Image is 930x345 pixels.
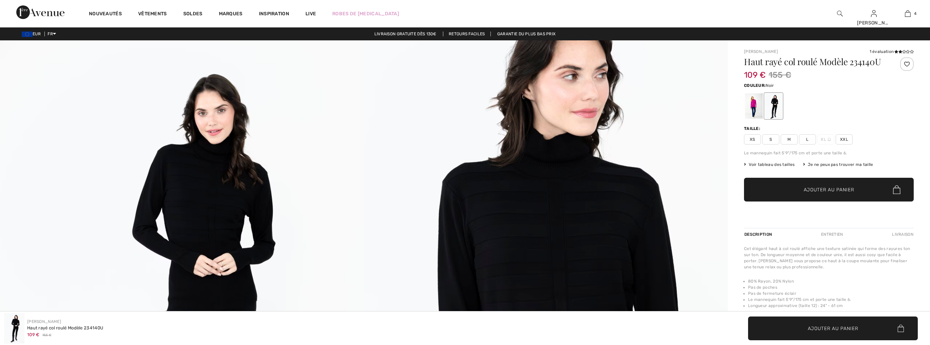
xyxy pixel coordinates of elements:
div: Noir [765,93,782,119]
span: S [762,134,779,145]
span: Ajouter au panier [808,325,858,332]
span: EUR [22,32,43,36]
li: Le mannequin fait 5'9"/175 cm et porte une taille 6. [748,296,914,303]
a: Marques [219,11,243,18]
h1: Haut rayé col roulé Modèle 234140U [744,57,886,66]
span: XS [744,134,761,145]
li: 80% Rayon, 20% Nylon [748,278,914,284]
img: Mes infos [871,9,877,18]
div: Je ne peux pas trouver ma taille [803,161,873,168]
img: recherche [837,9,843,18]
a: Live [305,10,316,17]
div: [PERSON_NAME] [857,19,890,26]
span: L [799,134,816,145]
div: Cet élégant haut à col roulé affiche une texture satinée qui forme des rayures ton sur ton. De lo... [744,246,914,270]
span: Noir [766,83,774,88]
span: 155 € [769,69,792,81]
button: Ajouter au panier [748,317,918,340]
span: 155 € [42,333,52,338]
a: Retours faciles [443,32,491,36]
li: Pas de poches [748,284,914,290]
img: ring-m.svg [827,138,831,141]
div: Description [744,228,774,241]
span: Couleur: [744,83,766,88]
span: XXL [836,134,853,145]
a: [PERSON_NAME] [27,319,61,324]
img: Mon panier [905,9,911,18]
li: Longueur approximative (taille 12) : 24" - 61 cm [748,303,914,309]
button: Ajouter au panier [744,178,914,202]
div: Entretien [815,228,849,241]
span: Voir tableau des tailles [744,161,795,168]
a: Se connecter [871,10,877,17]
div: Livraison [890,228,914,241]
div: Le mannequin fait 5'9"/175 cm et porte une taille 6. [744,150,914,156]
span: 4 [914,11,916,17]
span: FR [48,32,56,36]
a: Garantie du plus bas prix [492,32,561,36]
div: Taille: [744,126,762,132]
span: 109 € [744,63,766,80]
div: Haut rayé col roulé Modèle 234140U [27,325,103,331]
img: 1ère Avenue [16,5,64,19]
div: 1 évaluation [870,49,914,55]
a: [PERSON_NAME] [744,49,778,54]
a: Livraison gratuite dès 130€ [369,32,442,36]
div: Magenta [745,93,763,119]
img: Haut ray&eacute; col roul&eacute; mod&egrave;le 234140U [4,313,24,344]
li: Pas de fermeture éclair [748,290,914,296]
span: 109 € [27,332,40,337]
a: 4 [891,9,924,18]
img: Bag.svg [897,325,904,332]
span: Inspiration [259,11,289,18]
img: Bag.svg [893,185,900,194]
a: Robes de [MEDICAL_DATA] [332,10,399,17]
a: Soldes [183,11,203,18]
a: Vêtements [138,11,167,18]
span: XL [817,134,834,145]
span: Ajouter au panier [804,186,854,193]
span: M [781,134,798,145]
a: Nouveautés [89,11,122,18]
img: Euro [22,32,33,37]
